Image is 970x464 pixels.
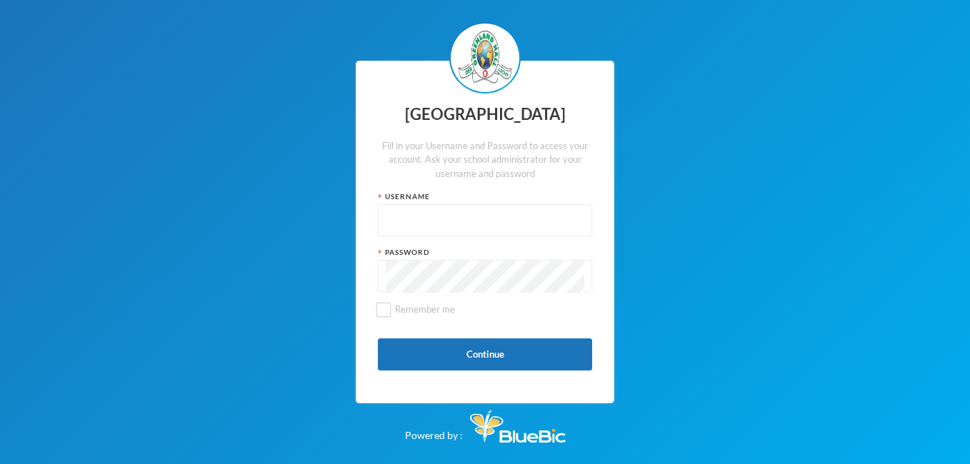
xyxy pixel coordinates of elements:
[405,403,566,443] div: Powered by :
[389,303,461,315] span: Remember me
[378,101,592,128] div: [GEOGRAPHIC_DATA]
[378,139,592,181] div: Fill in your Username and Password to access your account. Ask your school administrator for your...
[378,247,592,258] div: Password
[470,410,566,443] img: Bluebic
[378,338,592,370] button: Continue
[378,191,592,202] div: Username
